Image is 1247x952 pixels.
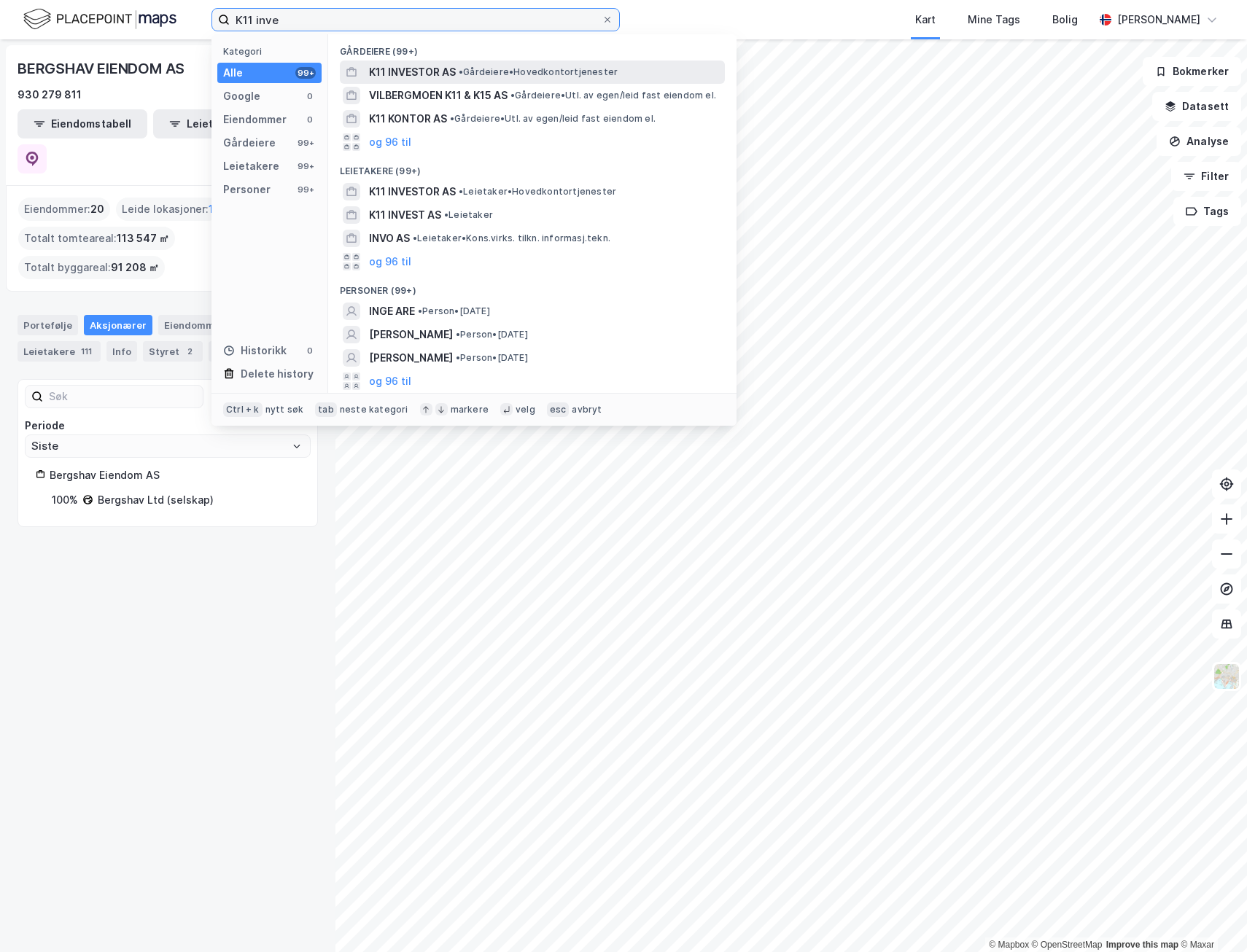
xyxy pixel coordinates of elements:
div: Eiendommer : [18,198,110,221]
button: Datasett [1152,92,1241,121]
div: Leietakere (99+) [328,154,737,180]
div: 111 [78,344,95,359]
div: 2 [182,344,197,359]
span: 1 [209,200,214,218]
div: Eiendommer [158,315,250,335]
div: Delete history [241,365,314,383]
span: Leietaker • Hovedkontortjenester [459,186,616,198]
div: Kart [915,11,936,28]
div: Leietakere [223,157,279,175]
input: Søk [43,386,203,407]
span: Person • [DATE] [456,352,528,364]
div: 0 [304,90,316,102]
button: og 96 til [369,253,411,270]
button: Leietakertabell [153,109,283,138]
input: Søk på adresse, matrikkel, gårdeiere, leietakere eller personer [230,9,602,31]
span: • [456,329,460,340]
div: Bergshav Eiendom AS [50,467,300,484]
div: Eiendommer [223,111,287,128]
span: Gårdeiere • Utl. av egen/leid fast eiendom el. [450,113,656,125]
button: Open [291,440,303,452]
span: • [444,209,448,220]
a: OpenStreetMap [1032,940,1103,950]
div: Totalt tomteareal : [18,227,175,250]
span: INVO AS [369,230,410,247]
div: Personer [223,181,271,198]
div: Personer (99+) [328,273,737,300]
div: Ctrl + k [223,402,263,417]
iframe: Chat Widget [1174,882,1247,952]
span: Person • [DATE] [456,329,528,340]
span: • [418,305,422,316]
span: [PERSON_NAME] [369,349,453,367]
div: Alle [223,64,243,82]
a: Improve this map [1106,940,1178,950]
div: Transaksjoner [209,341,315,362]
div: esc [547,402,570,417]
button: Eiendomstabell [18,109,147,138]
img: Z [1213,663,1240,690]
span: • [413,233,417,243]
span: • [450,113,454,124]
button: Tags [1173,197,1241,226]
div: 99+ [295,137,316,149]
button: Filter [1171,162,1241,191]
div: velg [516,404,535,415]
button: og 96 til [369,133,411,151]
span: Gårdeiere • Utl. av egen/leid fast eiendom el. [510,90,716,101]
div: 0 [304,114,316,125]
input: ClearOpen [26,435,310,457]
a: Mapbox [989,940,1029,950]
span: Person • [DATE] [418,305,490,317]
div: Mine Tags [968,11,1020,28]
span: K11 KONTOR AS [369,110,447,128]
div: 99+ [295,184,316,195]
button: Analyse [1157,127,1241,156]
div: 0 [304,345,316,356]
div: Leide lokasjoner : [116,198,220,221]
div: avbryt [572,404,602,415]
span: [PERSON_NAME] [369,326,453,343]
div: Totalt byggareal : [18,256,165,279]
img: logo.f888ab2527a4732fd821a326f86c7f29.svg [23,7,176,32]
div: Gårdeiere [223,134,276,152]
span: K11 INVEST AS [369,206,441,224]
button: Bokmerker [1143,57,1241,86]
div: Kategori [223,46,322,57]
div: Periode [25,417,311,434]
div: Aksjonærer [84,315,152,335]
div: Info [106,341,137,362]
span: K11 INVESTOR AS [369,63,456,81]
span: K11 INVESTOR AS [369,183,456,200]
span: 113 547 ㎡ [117,230,169,247]
div: Leietakere [18,341,101,362]
div: [PERSON_NAME] [1117,11,1200,28]
div: Styret [143,341,203,362]
div: Bolig [1052,11,1078,28]
div: Google [223,87,260,105]
span: INGE ARE [369,303,415,320]
div: 100% [52,491,78,509]
span: Leietaker [444,209,493,221]
span: • [510,90,515,101]
div: Historikk [223,342,287,359]
div: markere [451,404,489,415]
span: Leietaker • Kons.virks. tilkn. informasj.tekn. [413,233,610,244]
span: • [456,352,460,363]
div: Gårdeiere (99+) [328,34,737,61]
div: 99+ [295,67,316,79]
div: Portefølje [18,315,78,335]
button: og 96 til [369,372,411,390]
span: Gårdeiere • Hovedkontortjenester [459,66,618,78]
div: neste kategori [340,404,408,415]
div: nytt søk [265,404,304,415]
span: VILBERGMOEN K11 & K15 AS [369,87,508,104]
span: 20 [90,200,104,218]
div: 99+ [295,160,316,172]
span: 91 208 ㎡ [111,259,159,276]
div: 930 279 811 [18,86,82,104]
div: tab [315,402,337,417]
span: • [459,66,463,77]
div: Bergshav Ltd (selskap) [98,491,214,509]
